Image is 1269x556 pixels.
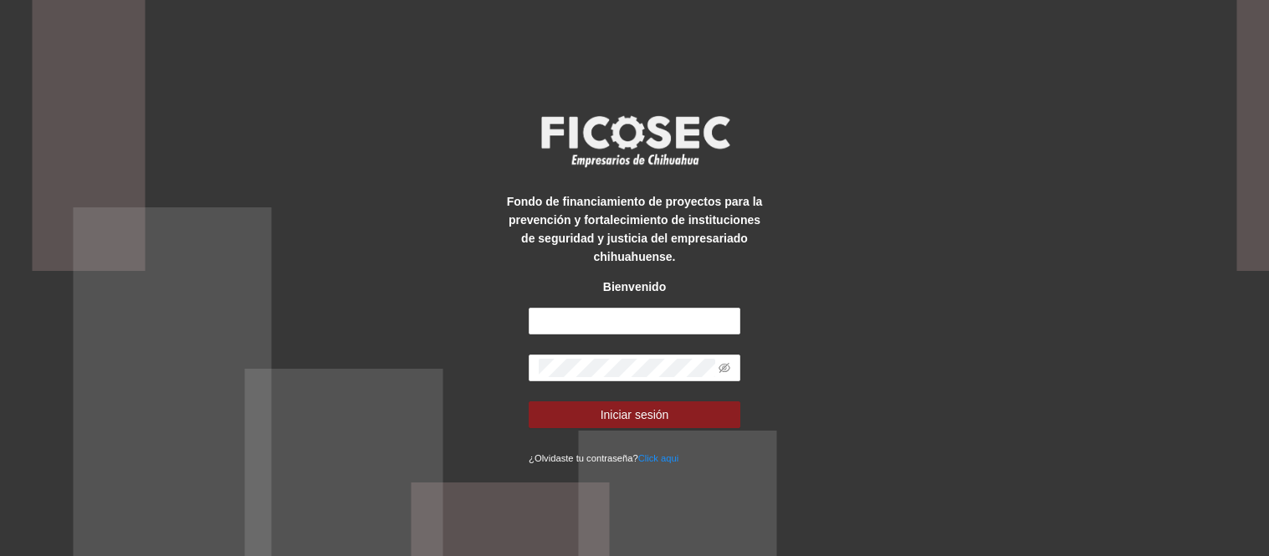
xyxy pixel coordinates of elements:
span: Iniciar sesión [601,406,669,424]
small: ¿Olvidaste tu contraseña? [529,453,678,463]
span: eye-invisible [719,362,730,374]
img: logo [530,110,739,172]
button: Iniciar sesión [529,401,740,428]
strong: Bienvenido [603,280,666,293]
strong: Fondo de financiamiento de proyectos para la prevención y fortalecimiento de instituciones de seg... [507,195,763,263]
a: Click aqui [638,453,679,463]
